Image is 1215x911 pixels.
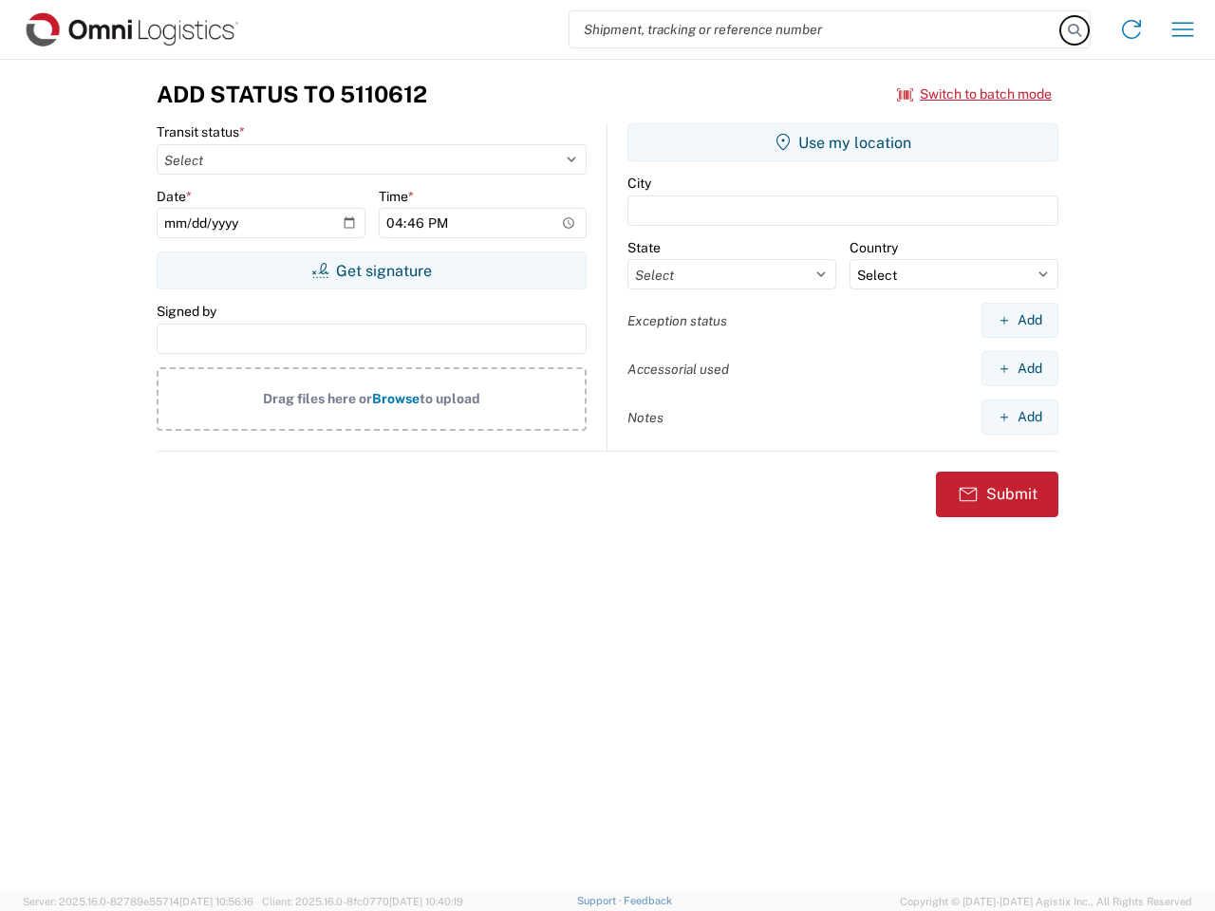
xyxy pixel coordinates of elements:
[627,123,1058,161] button: Use my location
[936,472,1058,517] button: Submit
[624,895,672,906] a: Feedback
[981,400,1058,435] button: Add
[981,351,1058,386] button: Add
[897,79,1052,110] button: Switch to batch mode
[420,391,480,406] span: to upload
[389,896,463,907] span: [DATE] 10:40:19
[157,123,245,140] label: Transit status
[570,11,1061,47] input: Shipment, tracking or reference number
[627,312,727,329] label: Exception status
[900,893,1192,910] span: Copyright © [DATE]-[DATE] Agistix Inc., All Rights Reserved
[577,895,625,906] a: Support
[179,896,253,907] span: [DATE] 10:56:16
[379,188,414,205] label: Time
[627,361,729,378] label: Accessorial used
[981,303,1058,338] button: Add
[157,81,427,108] h3: Add Status to 5110612
[157,251,587,289] button: Get signature
[262,896,463,907] span: Client: 2025.16.0-8fc0770
[627,409,664,426] label: Notes
[157,188,192,205] label: Date
[627,239,661,256] label: State
[627,175,651,192] label: City
[850,239,898,256] label: Country
[23,896,253,907] span: Server: 2025.16.0-82789e55714
[157,303,216,320] label: Signed by
[263,391,372,406] span: Drag files here or
[372,391,420,406] span: Browse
